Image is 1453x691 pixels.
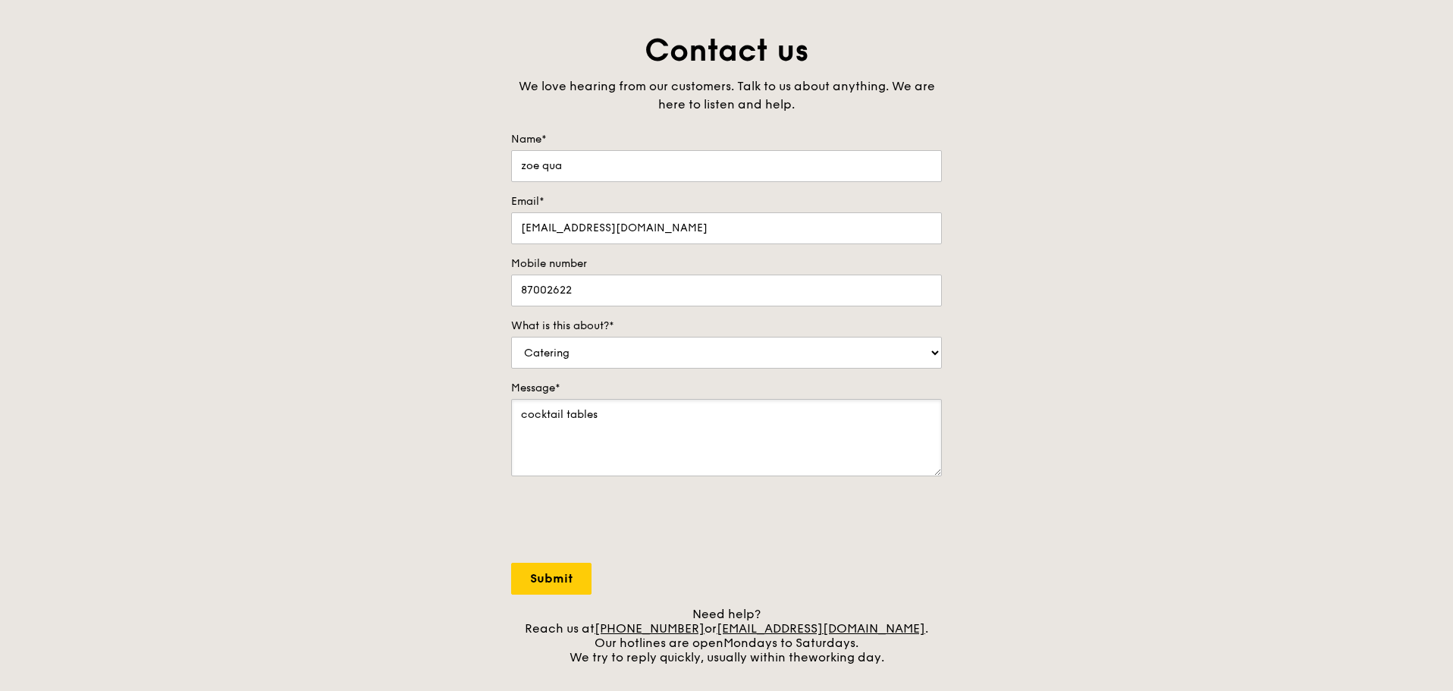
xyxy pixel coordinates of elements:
[595,621,705,636] a: [PHONE_NUMBER]
[511,607,942,664] div: Need help? Reach us at or . Our hotlines are open We try to reply quickly, usually within the
[723,636,858,650] span: Mondays to Saturdays.
[511,492,742,551] iframe: reCAPTCHA
[808,650,884,664] span: working day.
[511,319,942,334] label: What is this about?*
[511,381,942,396] label: Message*
[511,563,592,595] input: Submit
[511,77,942,114] div: We love hearing from our customers. Talk to us about anything. We are here to listen and help.
[511,256,942,272] label: Mobile number
[717,621,925,636] a: [EMAIL_ADDRESS][DOMAIN_NAME]
[511,132,942,147] label: Name*
[511,194,942,209] label: Email*
[511,30,942,71] h1: Contact us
